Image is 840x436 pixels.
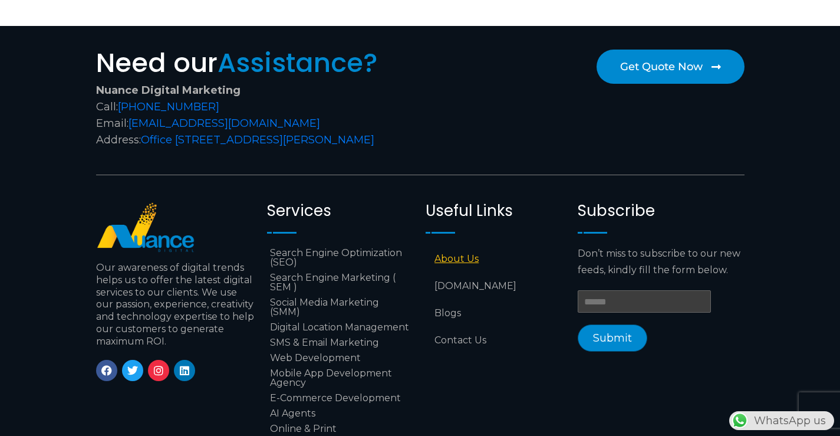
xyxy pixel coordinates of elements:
a: WhatsAppWhatsApp us [729,414,834,427]
p: Our awareness of digital trends helps us to offer the latest digital services to our clients. We ... [96,262,256,348]
a: AI Agents [267,406,414,421]
h2: Services [267,202,414,220]
a: SMS & Email Marketing [267,335,414,350]
a: [PHONE_NUMBER] [118,100,219,113]
a: Search Engine Marketing ( SEM ) [267,270,414,295]
a: Mobile App Development Agency [267,366,414,391]
strong: Nuance Digital Marketing [96,84,241,97]
a: Office [STREET_ADDRESS][PERSON_NAME] [141,133,374,146]
a: About Us [426,245,566,273]
h2: Need our [96,50,414,76]
a: [DOMAIN_NAME] [426,273,566,300]
a: Search Engine Optimization (SEO) [267,245,414,270]
a: Social Media Marketing (SMM) [267,295,414,320]
div: Call: Email: Address: [96,82,414,148]
a: Blogs [426,300,566,327]
p: Don’t miss to subscribe to our new feeds, kindly fill the form below. [578,245,744,278]
button: Submit [578,324,647,352]
a: Web Development [267,350,414,366]
h2: Useful Links [426,202,566,220]
a: Contact Us [426,327,566,354]
a: E-Commerce Development [267,391,414,406]
span: Get Quote Now [620,61,703,72]
img: WhatsApp [730,411,749,430]
a: [EMAIL_ADDRESS][DOMAIN_NAME] [129,117,320,130]
h2: Subscribe [578,202,744,220]
a: Get Quote Now [597,50,745,84]
a: Digital Location Management [267,320,414,335]
span: Assistance? [218,44,378,81]
div: WhatsApp us [729,411,834,430]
